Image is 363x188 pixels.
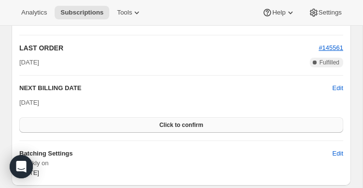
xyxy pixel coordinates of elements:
[111,6,147,19] button: Tools
[19,43,319,53] h2: LAST ORDER
[319,59,339,66] span: Fulfilled
[19,83,333,93] h2: NEXT BILLING DATE
[19,158,343,168] span: Weekly on
[319,44,343,51] a: #145561
[19,117,343,133] button: Click to confirm
[10,155,33,178] div: Open Intercom Messenger
[257,6,301,19] button: Help
[333,149,343,158] span: Edit
[60,9,103,16] span: Subscriptions
[19,99,39,106] span: [DATE]
[272,9,285,16] span: Help
[15,6,53,19] button: Analytics
[117,9,132,16] span: Tools
[19,149,333,158] h6: Batching Settings
[319,43,343,53] button: #145561
[333,83,343,93] button: Edit
[55,6,109,19] button: Subscriptions
[160,121,203,129] span: Click to confirm
[327,146,349,161] button: Edit
[303,6,348,19] button: Settings
[19,58,39,67] span: [DATE]
[21,9,47,16] span: Analytics
[319,9,342,16] span: Settings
